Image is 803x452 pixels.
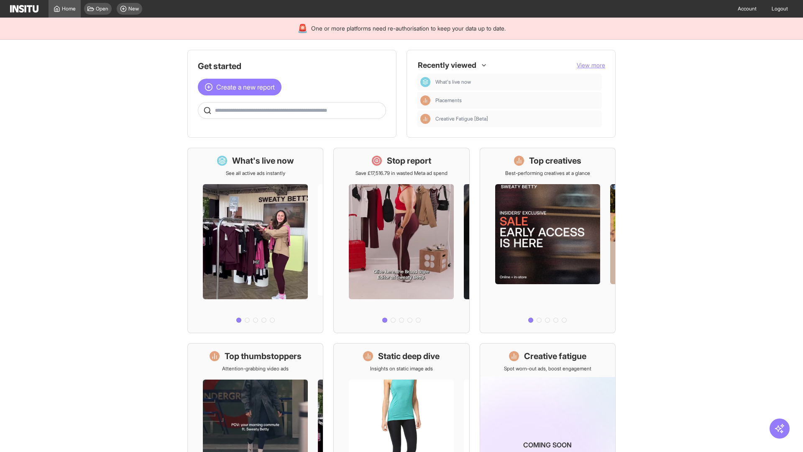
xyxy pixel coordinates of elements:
p: Insights on static image ads [370,365,433,372]
p: Attention-grabbing video ads [222,365,289,372]
h1: Static deep dive [378,350,440,362]
p: Best-performing creatives at a glance [505,170,590,177]
span: Open [96,5,108,12]
span: Placements [435,97,598,104]
span: New [128,5,139,12]
h1: What's live now [232,155,294,167]
span: One or more platforms need re-authorisation to keep your data up to date. [311,24,506,33]
div: Insights [420,114,430,124]
h1: Top creatives [529,155,581,167]
button: View more [577,61,605,69]
span: Creative Fatigue [Beta] [435,116,488,122]
span: Creative Fatigue [Beta] [435,116,598,122]
button: Create a new report [198,79,281,95]
h1: Stop report [387,155,431,167]
span: Placements [435,97,462,104]
a: Top creativesBest-performing creatives at a glance [480,148,616,333]
a: What's live nowSee all active ads instantly [187,148,323,333]
p: Save £17,516.79 in wasted Meta ad spend [355,170,448,177]
h1: Top thumbstoppers [225,350,302,362]
span: Create a new report [216,82,275,92]
div: Dashboard [420,77,430,87]
h1: Get started [198,60,386,72]
div: 🚨 [297,23,308,34]
span: Home [62,5,76,12]
a: Stop reportSave £17,516.79 in wasted Meta ad spend [333,148,469,333]
img: Logo [10,5,38,13]
span: What's live now [435,79,598,85]
p: See all active ads instantly [226,170,285,177]
div: Insights [420,95,430,105]
span: What's live now [435,79,471,85]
